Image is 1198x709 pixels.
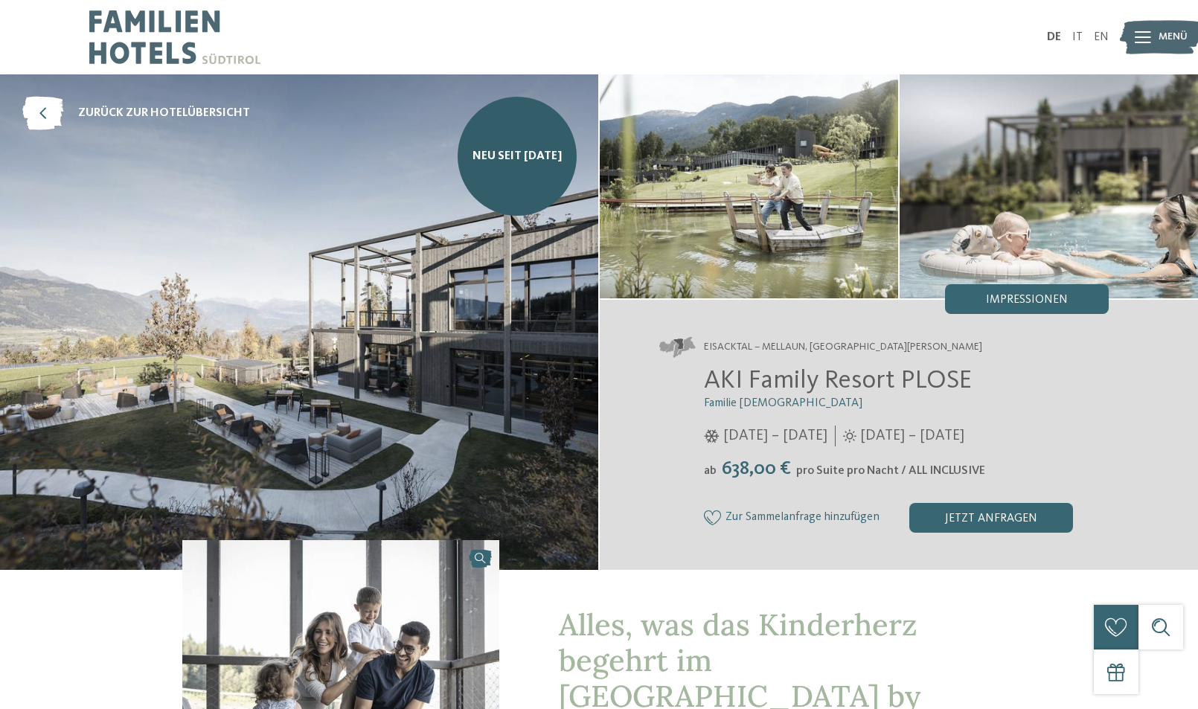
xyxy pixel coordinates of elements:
[704,340,982,355] span: Eisacktal – Mellaun, [GEOGRAPHIC_DATA][PERSON_NAME]
[723,426,827,446] span: [DATE] – [DATE]
[909,503,1073,533] div: jetzt anfragen
[725,511,880,524] span: Zur Sammelanfrage hinzufügen
[1072,31,1083,43] a: IT
[704,465,717,477] span: ab
[1159,30,1188,45] span: Menü
[473,148,562,164] span: NEU seit [DATE]
[796,465,985,477] span: pro Suite pro Nacht / ALL INCLUSIVE
[78,105,250,121] span: zurück zur Hotelübersicht
[843,429,856,443] i: Öffnungszeiten im Sommer
[600,74,898,298] img: AKI: Alles, was das Kinderherz begehrt
[22,97,250,130] a: zurück zur Hotelübersicht
[718,459,795,478] span: 638,00 €
[986,294,1068,306] span: Impressionen
[900,74,1198,298] img: AKI: Alles, was das Kinderherz begehrt
[1094,31,1109,43] a: EN
[704,429,720,443] i: Öffnungszeiten im Winter
[704,397,862,409] span: Familie [DEMOGRAPHIC_DATA]
[860,426,964,446] span: [DATE] – [DATE]
[1047,31,1061,43] a: DE
[704,368,972,394] span: AKI Family Resort PLOSE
